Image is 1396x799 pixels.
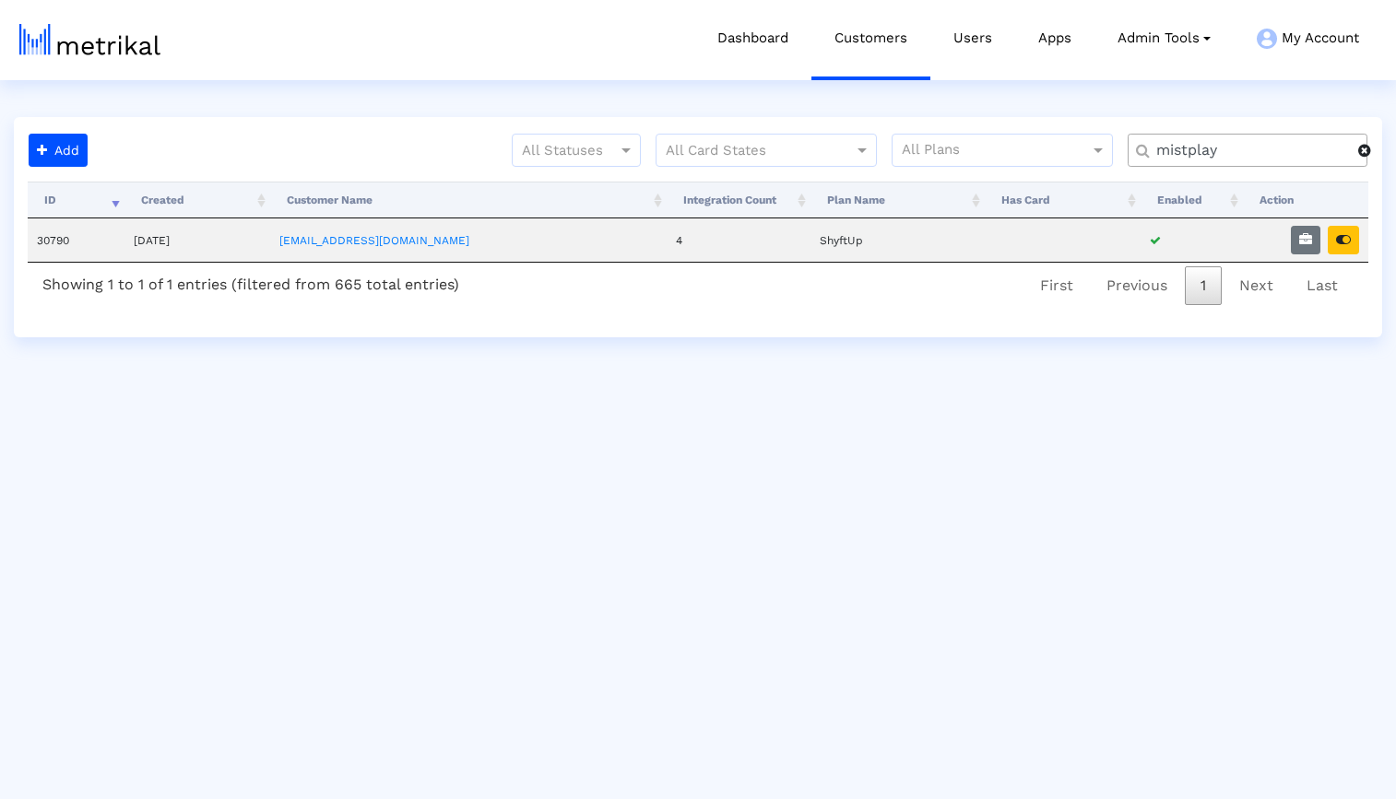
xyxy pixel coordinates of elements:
td: ShyftUp [810,218,984,262]
button: Add [29,134,88,167]
th: Integration Count: activate to sort column ascending [667,182,810,218]
th: Customer Name: activate to sort column ascending [270,182,667,218]
div: Showing 1 to 1 of 1 entries (filtered from 665 total entries) [28,263,474,300]
input: All Plans [902,139,1093,163]
th: ID: activate to sort column ascending [28,182,124,218]
th: Created: activate to sort column ascending [124,182,270,218]
a: Last [1291,266,1354,305]
th: Has Card: activate to sort column ascending [985,182,1141,218]
th: Enabled: activate to sort column ascending [1141,182,1243,218]
th: Action [1243,182,1368,218]
td: 30790 [28,218,124,262]
input: All Card States [666,139,834,163]
a: First [1024,266,1089,305]
th: Plan Name: activate to sort column ascending [810,182,984,218]
a: [EMAIL_ADDRESS][DOMAIN_NAME] [279,234,469,247]
a: 1 [1185,266,1222,305]
a: Previous [1091,266,1183,305]
td: [DATE] [124,218,270,262]
a: Next [1224,266,1289,305]
td: 4 [667,218,810,262]
input: Customer Name [1143,141,1358,160]
img: metrical-logo-light.png [19,24,160,55]
img: my-account-menu-icon.png [1257,29,1277,49]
